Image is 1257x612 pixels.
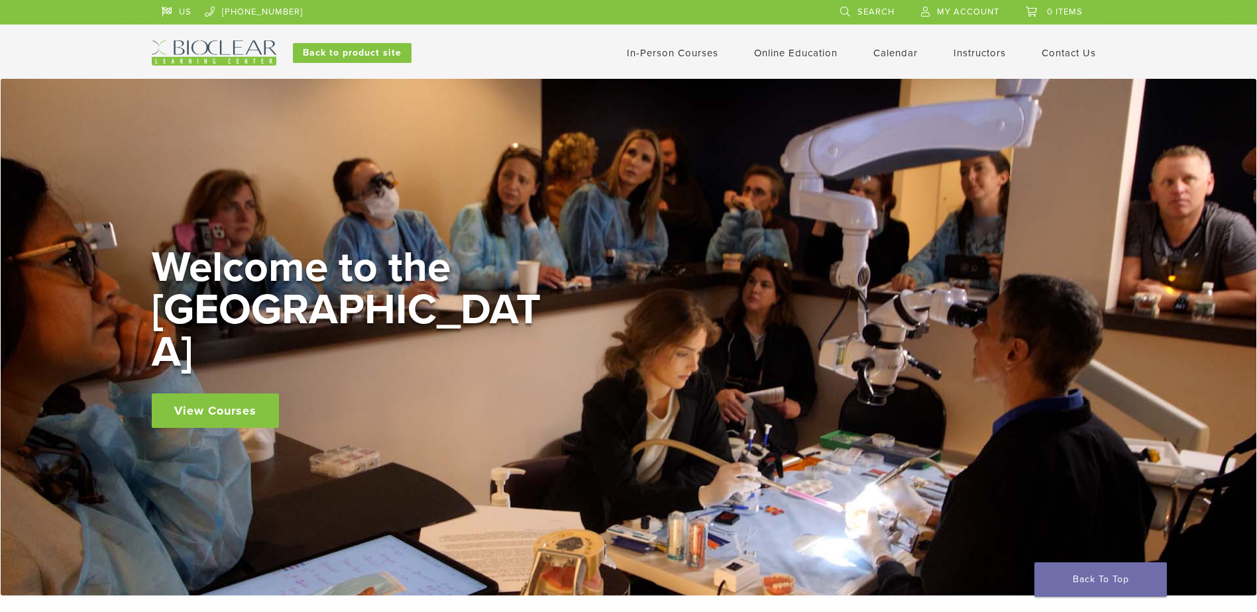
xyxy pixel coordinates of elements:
[152,40,276,66] img: Bioclear
[1034,562,1167,597] a: Back To Top
[873,47,918,59] a: Calendar
[754,47,838,59] a: Online Education
[627,47,718,59] a: In-Person Courses
[857,7,895,17] span: Search
[937,7,999,17] span: My Account
[152,246,549,374] h2: Welcome to the [GEOGRAPHIC_DATA]
[1042,47,1096,59] a: Contact Us
[152,393,279,428] a: View Courses
[954,47,1006,59] a: Instructors
[293,43,411,63] a: Back to product site
[1047,7,1083,17] span: 0 items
